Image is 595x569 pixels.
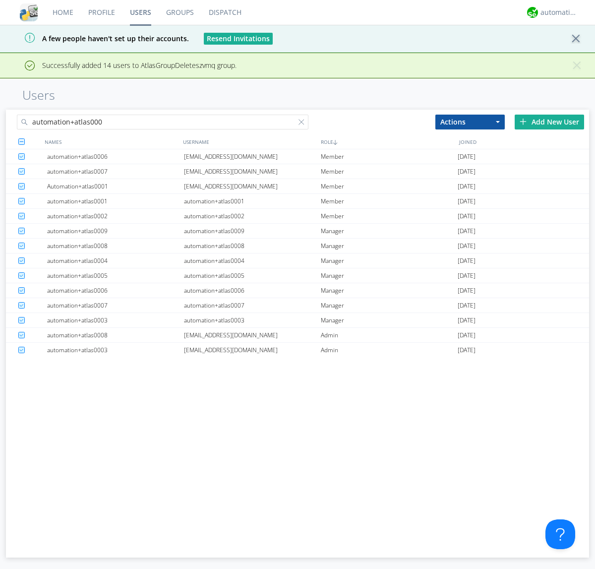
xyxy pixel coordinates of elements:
[458,194,476,209] span: [DATE]
[321,343,458,358] div: Admin
[321,179,458,193] div: Member
[184,149,321,164] div: [EMAIL_ADDRESS][DOMAIN_NAME]
[458,268,476,283] span: [DATE]
[6,298,589,313] a: automation+atlas0007automation+atlas0007Manager[DATE]
[458,224,476,239] span: [DATE]
[458,253,476,268] span: [DATE]
[540,7,578,17] div: automation+atlas
[184,313,321,327] div: automation+atlas0003
[180,134,319,149] div: USERNAME
[184,224,321,238] div: automation+atlas0009
[184,194,321,208] div: automation+atlas0001
[520,118,527,125] img: plus.svg
[47,179,184,193] div: Automation+atlas0001
[7,34,189,43] span: A few people haven't set up their accounts.
[47,209,184,223] div: automation+atlas0002
[458,164,476,179] span: [DATE]
[47,194,184,208] div: automation+atlas0001
[47,239,184,253] div: automation+atlas0008
[47,298,184,313] div: automation+atlas0007
[17,115,308,129] input: Search users
[458,313,476,328] span: [DATE]
[458,179,476,194] span: [DATE]
[321,194,458,208] div: Member
[184,343,321,358] div: [EMAIL_ADDRESS][DOMAIN_NAME]
[6,149,589,164] a: automation+atlas0006[EMAIL_ADDRESS][DOMAIN_NAME]Member[DATE]
[47,343,184,358] div: automation+atlas0003
[184,239,321,253] div: automation+atlas0008
[184,253,321,268] div: automation+atlas0004
[6,328,589,343] a: automation+atlas0008[EMAIL_ADDRESS][DOMAIN_NAME]Admin[DATE]
[47,313,184,327] div: automation+atlas0003
[321,328,458,342] div: Admin
[7,61,237,70] span: Successfully added 14 users to AtlasGroupDeleteszvmq group.
[47,328,184,342] div: automation+atlas0008
[184,268,321,283] div: automation+atlas0005
[321,268,458,283] div: Manager
[6,313,589,328] a: automation+atlas0003automation+atlas0003Manager[DATE]
[457,134,595,149] div: JOINED
[184,179,321,193] div: [EMAIL_ADDRESS][DOMAIN_NAME]
[321,313,458,327] div: Manager
[47,268,184,283] div: automation+atlas0005
[42,134,180,149] div: NAMES
[20,3,38,21] img: cddb5a64eb264b2086981ab96f4c1ba7
[321,209,458,223] div: Member
[6,283,589,298] a: automation+atlas0006automation+atlas0006Manager[DATE]
[321,149,458,164] div: Member
[47,253,184,268] div: automation+atlas0004
[47,283,184,298] div: automation+atlas0006
[515,115,584,129] div: Add New User
[184,283,321,298] div: automation+atlas0006
[321,253,458,268] div: Manager
[6,343,589,358] a: automation+atlas0003[EMAIL_ADDRESS][DOMAIN_NAME]Admin[DATE]
[47,149,184,164] div: automation+atlas0006
[321,298,458,313] div: Manager
[6,253,589,268] a: automation+atlas0004automation+atlas0004Manager[DATE]
[321,224,458,238] div: Manager
[458,209,476,224] span: [DATE]
[321,164,458,179] div: Member
[545,519,575,549] iframe: Toggle Customer Support
[6,179,589,194] a: Automation+atlas0001[EMAIL_ADDRESS][DOMAIN_NAME]Member[DATE]
[318,134,457,149] div: ROLE
[47,164,184,179] div: automation+atlas0007
[6,239,589,253] a: automation+atlas0008automation+atlas0008Manager[DATE]
[458,149,476,164] span: [DATE]
[184,298,321,313] div: automation+atlas0007
[527,7,538,18] img: d2d01cd9b4174d08988066c6d424eccd
[458,239,476,253] span: [DATE]
[6,209,589,224] a: automation+atlas0002automation+atlas0002Member[DATE]
[458,283,476,298] span: [DATE]
[6,194,589,209] a: automation+atlas0001automation+atlas0001Member[DATE]
[184,328,321,342] div: [EMAIL_ADDRESS][DOMAIN_NAME]
[184,209,321,223] div: automation+atlas0002
[458,328,476,343] span: [DATE]
[184,164,321,179] div: [EMAIL_ADDRESS][DOMAIN_NAME]
[204,33,273,45] button: Resend Invitations
[458,298,476,313] span: [DATE]
[321,283,458,298] div: Manager
[435,115,505,129] button: Actions
[6,224,589,239] a: automation+atlas0009automation+atlas0009Manager[DATE]
[6,164,589,179] a: automation+atlas0007[EMAIL_ADDRESS][DOMAIN_NAME]Member[DATE]
[47,224,184,238] div: automation+atlas0009
[458,343,476,358] span: [DATE]
[321,239,458,253] div: Manager
[6,268,589,283] a: automation+atlas0005automation+atlas0005Manager[DATE]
